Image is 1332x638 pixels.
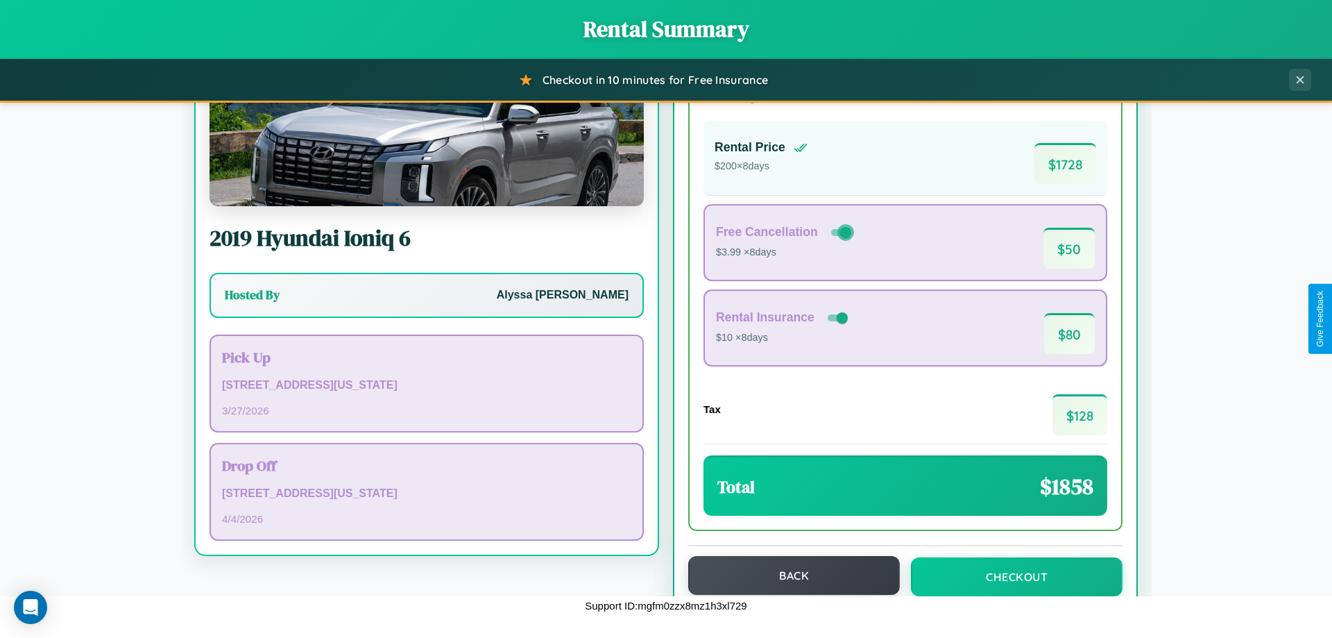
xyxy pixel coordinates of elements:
[911,557,1122,596] button: Checkout
[210,223,644,253] h2: 2019 Hyundai Ioniq 6
[222,401,631,420] p: 3 / 27 / 2026
[222,455,631,476] h3: Drop Off
[1044,313,1095,354] span: $ 80
[715,158,808,176] p: $ 200 × 8 days
[14,591,47,624] div: Open Intercom Messenger
[1052,394,1107,435] span: $ 128
[14,14,1318,44] h1: Rental Summary
[716,310,814,325] h4: Rental Insurance
[703,403,721,415] h4: Tax
[585,596,746,615] p: Support ID: mgfm0zzx8mz1h3xl729
[1034,143,1096,184] span: $ 1728
[716,244,854,262] p: $3.99 × 8 days
[1040,471,1093,502] span: $ 1858
[222,510,631,528] p: 4 / 4 / 2026
[225,287,280,303] h3: Hosted By
[222,484,631,504] p: [STREET_ADDRESS][US_STATE]
[1043,228,1095,269] span: $ 50
[497,285,629,305] p: Alyssa [PERSON_NAME]
[1315,291,1325,347] div: Give Feedback
[717,476,755,498] h3: Total
[716,225,818,240] h4: Free Cancellation
[715,140,785,155] h4: Rental Price
[688,556,900,595] button: Back
[210,67,644,206] img: Hyundai Ioniq 6
[543,73,768,87] span: Checkout in 10 minutes for Free Insurance
[222,347,631,367] h3: Pick Up
[222,376,631,396] p: [STREET_ADDRESS][US_STATE]
[716,329,851,347] p: $10 × 8 days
